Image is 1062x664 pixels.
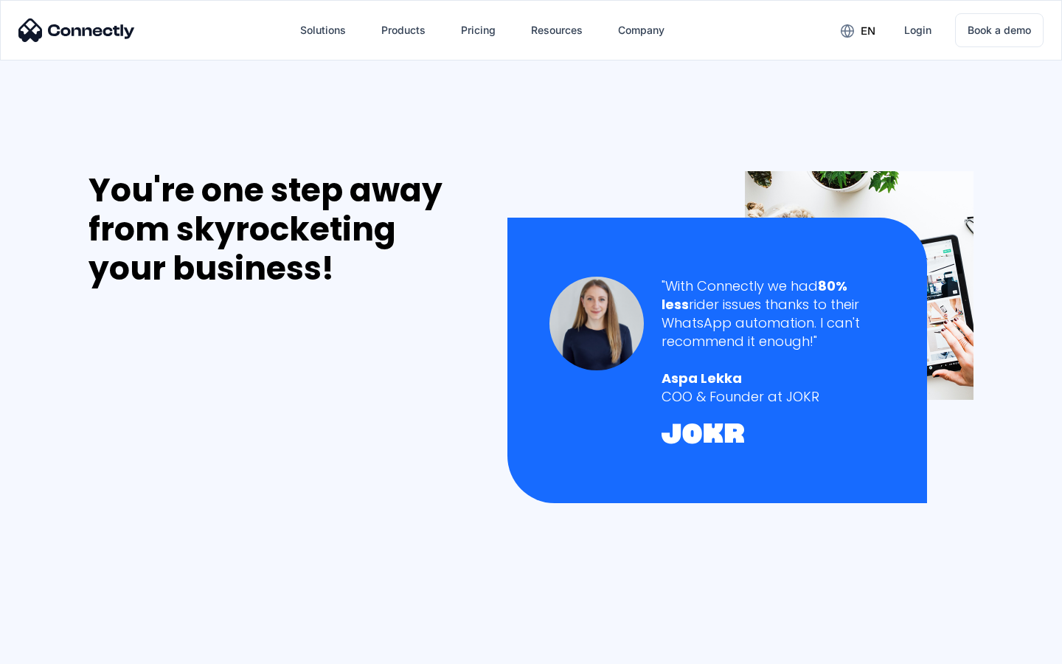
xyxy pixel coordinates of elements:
[662,369,742,387] strong: Aspa Lekka
[662,277,847,314] strong: 80% less
[461,20,496,41] div: Pricing
[618,20,664,41] div: Company
[662,387,885,406] div: COO & Founder at JOKR
[381,20,426,41] div: Products
[531,20,583,41] div: Resources
[300,20,346,41] div: Solutions
[15,638,88,659] aside: Language selected: English
[662,277,885,351] div: "With Connectly we had rider issues thanks to their WhatsApp automation. I can't recommend it eno...
[18,18,135,42] img: Connectly Logo
[892,13,943,48] a: Login
[861,21,875,41] div: en
[29,638,88,659] ul: Language list
[904,20,931,41] div: Login
[955,13,1044,47] a: Book a demo
[88,171,476,288] div: You're one step away from skyrocketing your business!
[449,13,507,48] a: Pricing
[88,305,310,644] iframe: Form 0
